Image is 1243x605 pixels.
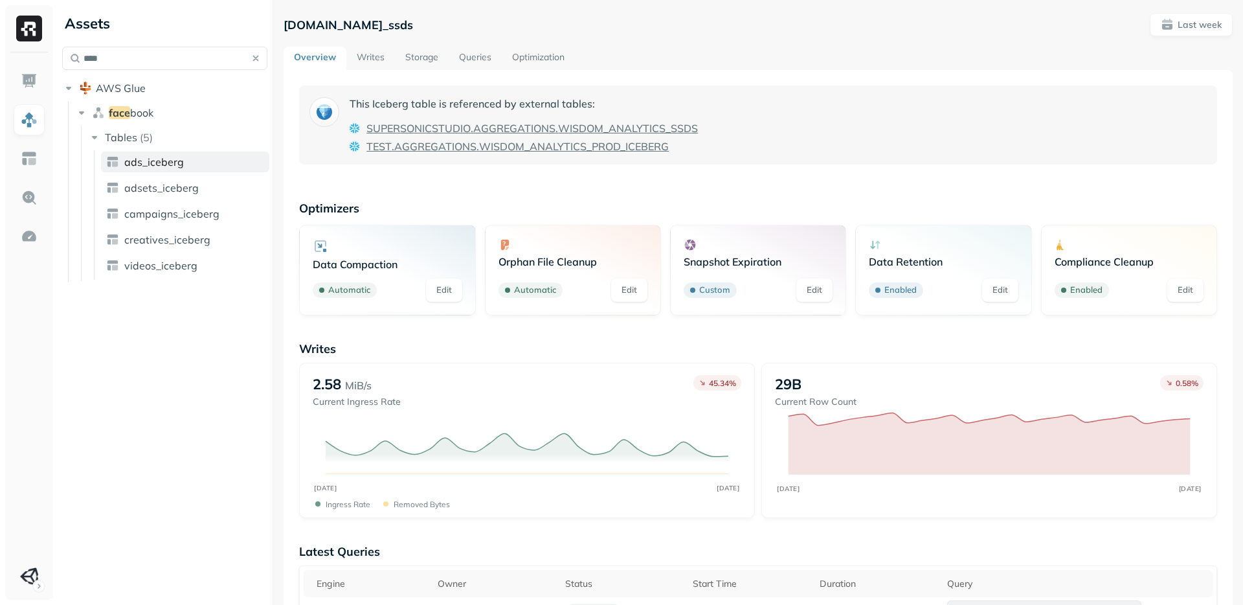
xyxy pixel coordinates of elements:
div: Duration [820,576,934,591]
span: book [130,106,153,119]
img: namespace [92,106,105,119]
a: videos_iceberg [101,255,269,276]
p: Enabled [884,284,917,297]
span: . [471,120,473,136]
span: campaigns_iceberg [124,207,219,220]
span: videos_iceberg [124,259,197,272]
span: AWS Glue [96,82,146,95]
a: Edit [611,279,647,302]
img: Unity [20,567,38,586]
p: Removed bytes [394,499,450,509]
p: [DOMAIN_NAME]_ssds [284,17,413,32]
a: Edit [426,279,462,302]
p: This Iceberg table is referenced by external tables: [350,96,698,111]
span: creatives_iceberg [124,233,210,246]
div: Start Time [693,576,807,591]
span: . [555,120,558,136]
div: Owner [438,576,552,591]
p: Compliance Cleanup [1055,255,1204,268]
p: Data Retention [869,255,1018,268]
p: Current Ingress Rate [313,396,401,408]
span: face [109,106,130,119]
p: Snapshot Expiration [684,255,833,268]
button: AWS Glue [62,78,267,98]
p: 0.58 % [1176,378,1198,388]
p: Orphan File Cleanup [498,255,647,268]
p: ( 5 ) [140,131,153,144]
img: table [106,181,119,194]
img: table [106,233,119,246]
img: Optimization [21,228,38,245]
img: table [106,207,119,220]
span: WISDOM_ANALYTICS_PROD_ICEBERG [479,139,669,154]
button: facebook [75,102,268,123]
span: . [392,139,394,154]
tspan: [DATE] [777,485,800,492]
button: Tables(5) [88,127,269,148]
span: . [476,139,479,154]
p: Enabled [1070,284,1103,297]
a: Edit [982,279,1018,302]
div: Engine [317,576,425,591]
p: Automatic [514,284,556,297]
tspan: [DATE] [717,484,740,492]
img: root [79,82,92,95]
span: WISDOM_ANALYTICS_SSDS [558,120,698,136]
p: 45.34 % [709,378,736,388]
a: adsets_iceberg [101,177,269,198]
a: Storage [395,47,449,70]
a: creatives_iceberg [101,229,269,250]
p: Custom [699,284,730,297]
div: Status [565,576,680,591]
a: SUPERSONICSTUDIO.AGGREGATIONS.WISDOM_ANALYTICS_SSDS [366,120,698,136]
div: Query [947,576,1206,591]
p: Automatic [328,284,370,297]
p: MiB/s [345,378,372,393]
p: Current Row Count [775,396,857,408]
span: Tables [105,131,137,144]
span: AGGREGATIONS [473,120,555,136]
a: Writes [346,47,395,70]
a: Optimization [502,47,575,70]
p: 2.58 [313,375,341,393]
tspan: [DATE] [315,484,337,492]
p: Optimizers [299,201,1217,216]
p: Ingress Rate [326,499,370,509]
img: table [106,259,119,272]
span: ads_iceberg [124,155,184,168]
a: Overview [284,47,346,70]
tspan: [DATE] [1179,485,1202,492]
a: campaigns_iceberg [101,203,269,224]
img: Assets [21,111,38,128]
p: 29B [775,375,801,393]
span: TEST [366,139,392,154]
p: Latest Queries [299,544,1217,559]
a: Edit [1167,279,1204,302]
a: Queries [449,47,502,70]
p: Last week [1178,19,1222,31]
button: Last week [1150,13,1233,36]
img: table [106,155,119,168]
p: Writes [299,341,1217,356]
img: Dashboard [21,73,38,89]
img: Query Explorer [21,189,38,206]
span: AGGREGATIONS [394,139,476,154]
p: Data Compaction [313,258,462,271]
img: Asset Explorer [21,150,38,167]
div: Assets [62,13,267,34]
a: Edit [796,279,833,302]
span: adsets_iceberg [124,181,199,194]
a: TEST.AGGREGATIONS.WISDOM_ANALYTICS_PROD_ICEBERG [366,139,669,154]
img: Ryft [16,16,42,41]
span: SUPERSONICSTUDIO [366,120,471,136]
a: ads_iceberg [101,152,269,172]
